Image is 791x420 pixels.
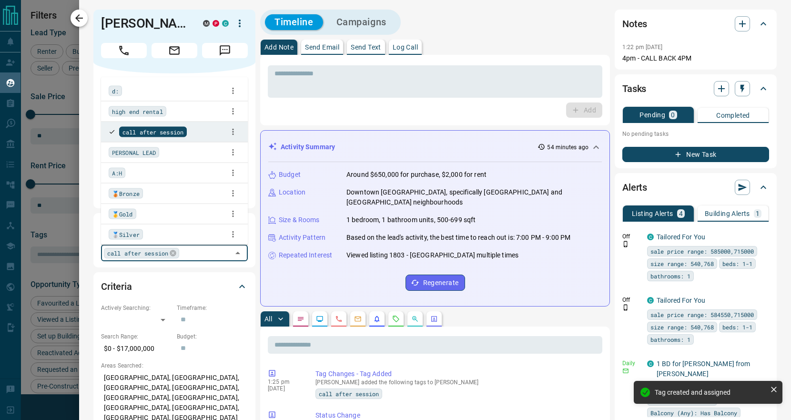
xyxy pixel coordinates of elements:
[112,106,163,116] span: high end rental
[705,210,750,217] p: Building Alerts
[756,210,760,217] p: 1
[327,14,396,30] button: Campaigns
[264,316,272,322] p: All
[104,248,179,258] div: call after session
[622,147,769,162] button: New Task
[316,315,324,323] svg: Lead Browsing Activity
[622,176,769,199] div: Alerts
[112,168,122,177] span: A:H
[655,389,766,396] div: Tag created and assigned
[268,385,301,392] p: [DATE]
[279,170,301,180] p: Budget
[315,379,598,386] p: [PERSON_NAME] added the following tags to [PERSON_NAME]
[346,250,518,260] p: Viewed listing 1803 - [GEOGRAPHIC_DATA] multiple times
[650,322,714,332] span: size range: 540,768
[622,241,629,247] svg: Push Notification Only
[650,259,714,268] span: size range: 540,768
[231,246,244,260] button: Close
[122,127,183,136] span: call after session
[411,315,419,323] svg: Opportunities
[346,170,487,180] p: Around $650,000 for purchase, $2,000 for rent
[319,389,379,399] span: call after session
[622,127,769,141] p: No pending tasks
[657,297,705,304] a: Tailored For You
[647,234,654,240] div: condos.ca
[622,53,769,63] p: 4pm - CALL BACK 4PM
[279,250,332,260] p: Repeated Interest
[657,233,705,241] a: Tailored For You
[107,248,168,258] span: call after session
[268,138,602,156] div: Activity Summary54 minutes ago
[315,369,598,379] p: Tag Changes - Tag Added
[351,44,381,51] p: Send Text
[647,360,654,367] div: condos.ca
[101,43,147,58] span: Call
[647,297,654,304] div: condos.ca
[101,304,172,312] p: Actively Searching:
[722,259,752,268] span: beds: 1-1
[639,112,665,118] p: Pending
[268,379,301,385] p: 1:25 pm
[622,232,641,241] p: Off
[112,147,156,157] span: PERSONAL LEAD
[622,368,629,374] svg: Email
[406,275,465,291] button: Regenerate
[279,233,325,243] p: Activity Pattern
[346,215,476,225] p: 1 bedroom, 1 bathroom units, 500-699 sqft
[265,14,323,30] button: Timeline
[203,20,210,27] div: mrloft.ca
[622,359,641,368] p: Daily
[657,360,750,378] a: 1 BD for [PERSON_NAME] from [PERSON_NAME]
[101,341,172,357] p: $0 - $17,000,000
[622,81,646,96] h2: Tasks
[202,43,248,58] span: Message
[281,142,335,152] p: Activity Summary
[392,315,400,323] svg: Requests
[112,209,133,218] span: 🥇Gold
[622,77,769,100] div: Tasks
[622,12,769,35] div: Notes
[305,44,339,51] p: Send Email
[671,112,675,118] p: 0
[722,322,752,332] span: beds: 1-1
[393,44,418,51] p: Log Call
[346,187,602,207] p: Downtown [GEOGRAPHIC_DATA], specifically [GEOGRAPHIC_DATA] and [GEOGRAPHIC_DATA] neighbourhoods
[650,310,754,319] span: sale price range: 584550,715000
[101,275,248,298] div: Criteria
[335,315,343,323] svg: Calls
[112,188,140,198] span: 🥉Bronze
[622,296,641,304] p: Off
[101,16,189,31] h1: [PERSON_NAME]
[112,86,119,95] span: d:
[222,20,229,27] div: condos.ca
[622,44,663,51] p: 1:22 pm [DATE]
[354,315,362,323] svg: Emails
[622,16,647,31] h2: Notes
[101,361,248,370] p: Areas Searched:
[152,43,197,58] span: Email
[101,332,172,341] p: Search Range:
[213,20,219,27] div: property.ca
[373,315,381,323] svg: Listing Alerts
[622,304,629,311] svg: Push Notification Only
[177,332,248,341] p: Budget:
[650,335,690,344] span: bathrooms: 1
[650,271,690,281] span: bathrooms: 1
[101,279,132,294] h2: Criteria
[279,187,305,197] p: Location
[650,246,754,256] span: sale price range: 585000,715000
[279,215,320,225] p: Size & Rooms
[264,44,294,51] p: Add Note
[716,112,750,119] p: Completed
[632,210,673,217] p: Listing Alerts
[177,304,248,312] p: Timeframe:
[547,143,588,152] p: 54 minutes ago
[346,233,570,243] p: Based on the lead's activity, the best time to reach out is: 7:00 PM - 9:00 PM
[112,229,140,239] span: 🥈Silver
[679,210,683,217] p: 4
[622,180,647,195] h2: Alerts
[430,315,438,323] svg: Agent Actions
[297,315,304,323] svg: Notes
